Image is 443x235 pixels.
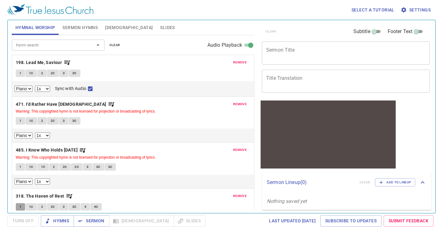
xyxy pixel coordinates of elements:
[266,215,318,227] a: Last updated [DATE]
[19,164,21,170] span: 1
[325,217,377,225] span: Subscribe to Updates
[29,118,33,124] span: 1C
[63,164,67,170] span: 2C
[16,117,25,125] button: 1
[62,24,98,32] span: Sermon Hymns
[41,204,43,210] span: 2
[16,146,78,154] b: 485. I Know Who Holds [DATE]
[233,147,247,153] span: remove
[49,163,58,171] button: 2
[81,203,90,211] button: 4
[37,117,47,125] button: 2
[47,70,59,77] button: 2C
[25,203,37,211] button: 1C
[94,41,102,49] button: Open
[51,118,55,124] span: 2C
[16,109,156,113] small: Warning: This copyrighted hymn is not licensed for projection or broadcasting of lyrics.
[63,70,65,76] span: 3
[71,163,83,171] button: 2C
[229,192,250,200] button: remove
[59,117,68,125] button: 3
[25,117,37,125] button: 1C
[83,163,92,171] button: 3
[233,193,247,199] span: remove
[16,100,106,108] b: 471. I'd Rather Have [DEMOGRAPHIC_DATA]
[37,70,47,77] button: 2
[229,59,250,66] button: remove
[105,24,153,32] span: [DEMOGRAPHIC_DATA]
[41,70,43,76] span: 2
[96,164,100,170] span: 3C
[74,215,109,227] button: Sermon
[41,215,74,227] button: Hymns
[87,164,88,170] span: 3
[72,70,77,76] span: 3C
[379,180,411,185] span: Add to Lineup
[16,59,71,66] button: 198. Lead Me, Saviour
[262,172,431,193] div: Sermon Lineup(0)clearAdd to Lineup
[46,217,69,225] span: Hymns
[41,164,45,170] span: 1C
[47,117,59,125] button: 2C
[35,178,50,185] select: Playback Rate
[351,6,394,14] span: Select a tutorial
[59,70,68,77] button: 3
[59,163,71,171] button: 2C
[15,132,32,139] select: Select Track
[59,203,68,211] button: 3
[72,204,77,210] span: 3C
[41,118,43,124] span: 2
[19,118,21,124] span: 1
[94,204,98,210] span: 4C
[25,163,37,171] button: 1C
[16,59,62,66] b: 198. Lead Me, Saviour
[16,100,115,108] button: 471. I'd Rather Have [DEMOGRAPHIC_DATA]
[353,28,370,35] span: Subtitle
[75,164,79,170] span: 2C
[160,24,175,32] span: Slides
[349,4,397,16] button: Select a tutorial
[108,164,113,170] span: 3C
[207,41,242,49] span: Audio Playback
[72,118,77,124] span: 3C
[388,28,413,35] span: Footer Text
[16,146,87,154] button: 485. I Know Who Holds [DATE]
[259,99,397,170] iframe: from-child
[267,198,307,204] i: Nothing saved yet
[109,42,120,48] span: clear
[229,146,250,154] button: remove
[29,164,33,170] span: 1C
[69,203,80,211] button: 3C
[7,4,93,15] img: True Jesus Church
[229,100,250,108] button: remove
[51,204,55,210] span: 2C
[16,70,25,77] button: 1
[269,217,316,225] span: Last updated [DATE]
[320,215,381,227] a: Subscribe to Updates
[35,86,50,92] select: Playback Rate
[53,164,55,170] span: 2
[389,217,428,225] span: Submit Feedback
[29,70,33,76] span: 1C
[29,204,33,210] span: 1C
[47,203,59,211] button: 2C
[90,203,102,211] button: 4C
[25,70,37,77] button: 1C
[37,203,47,211] button: 2
[15,86,32,92] select: Select Track
[84,204,86,210] span: 4
[16,155,156,160] small: Warning: This copyrighted hymn is not licensed for projection or broadcasting of lyrics.
[233,60,247,65] span: remove
[69,70,80,77] button: 3C
[16,203,25,211] button: 1
[16,192,73,200] button: 318. The Haven of Rest
[384,215,433,227] a: Submit Feedback
[19,204,21,210] span: 1
[19,70,21,76] span: 1
[16,163,25,171] button: 1
[402,6,431,14] span: Settings
[399,4,433,16] button: Settings
[69,117,80,125] button: 3C
[15,24,55,32] span: Hymnal Worship
[63,118,65,124] span: 3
